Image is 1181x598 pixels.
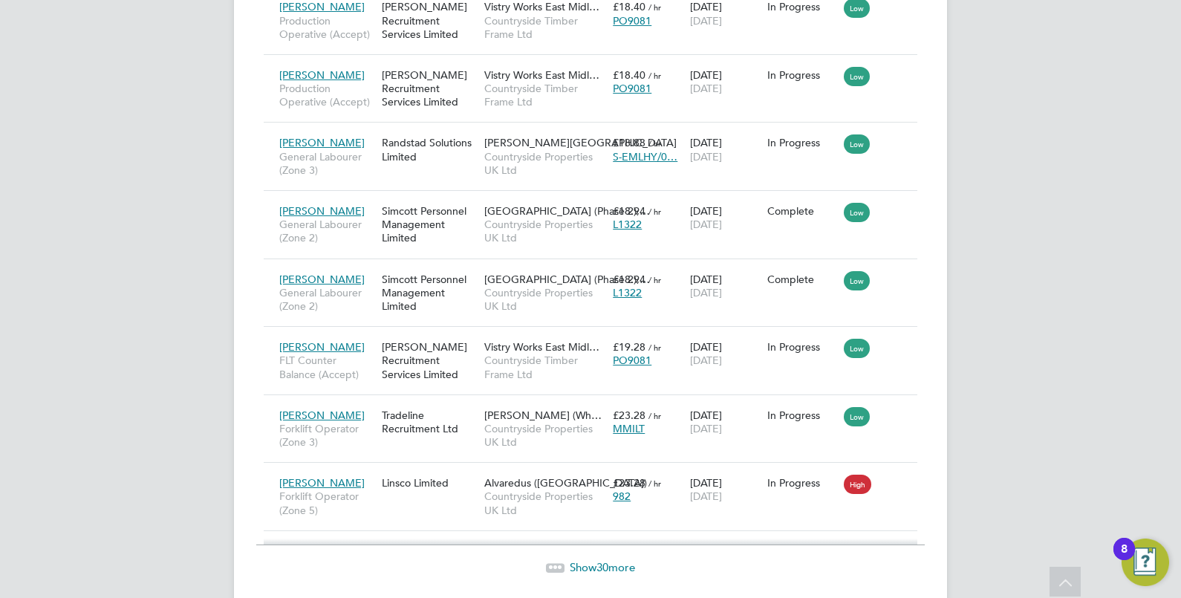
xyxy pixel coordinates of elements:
[690,82,722,95] span: [DATE]
[690,490,722,503] span: [DATE]
[596,560,608,574] span: 30
[648,342,661,353] span: / hr
[844,271,870,290] span: Low
[484,340,599,354] span: Vistry Works East Midl…
[613,218,642,231] span: L1322
[690,14,722,27] span: [DATE]
[378,61,481,117] div: [PERSON_NAME] Recruitment Services Limited
[484,422,605,449] span: Countryside Properties UK Ltd
[484,14,605,41] span: Countryside Timber Frame Ltd
[767,136,837,149] div: In Progress
[484,354,605,380] span: Countryside Timber Frame Ltd
[690,150,722,163] span: [DATE]
[378,401,481,443] div: Tradeline Recruitment Ltd
[613,409,645,422] span: £23.28
[279,340,365,354] span: [PERSON_NAME]
[767,273,837,286] div: Complete
[484,476,647,490] span: Alvaredus ([GEOGRAPHIC_DATA])
[844,475,871,494] span: High
[686,333,764,374] div: [DATE]
[613,204,645,218] span: £18.94
[686,129,764,170] div: [DATE]
[686,197,764,238] div: [DATE]
[276,128,917,140] a: [PERSON_NAME]General Labourer (Zone 3)Randstad Solutions Limited[PERSON_NAME][GEOGRAPHIC_DATA]Cou...
[613,422,645,435] span: MMILT
[484,218,605,244] span: Countryside Properties UK Ltd
[648,410,661,421] span: / hr
[279,273,365,286] span: [PERSON_NAME]
[279,476,365,490] span: [PERSON_NAME]
[613,476,645,490] span: £23.28
[279,204,365,218] span: [PERSON_NAME]
[613,14,651,27] span: PO9081
[484,68,599,82] span: Vistry Works East Midl…
[613,82,651,95] span: PO9081
[613,354,651,367] span: PO9081
[686,265,764,307] div: [DATE]
[613,340,645,354] span: £19.28
[484,204,650,218] span: [GEOGRAPHIC_DATA] (Phase 2),…
[279,422,374,449] span: Forklift Operator (Zone 3)
[648,478,661,489] span: / hr
[844,67,870,86] span: Low
[484,150,605,177] span: Countryside Properties UK Ltd
[279,14,374,41] span: Production Operative (Accept)
[279,150,374,177] span: General Labourer (Zone 3)
[648,70,661,81] span: / hr
[276,332,917,345] a: [PERSON_NAME]FLT Counter Balance (Accept)[PERSON_NAME] Recruitment Services LimitedVistry Works E...
[648,274,661,285] span: / hr
[767,476,837,490] div: In Progress
[686,61,764,103] div: [DATE]
[279,286,374,313] span: General Labourer (Zone 2)
[279,218,374,244] span: General Labourer (Zone 2)
[1121,549,1128,568] div: 8
[648,206,661,217] span: / hr
[1122,539,1169,586] button: Open Resource Center, 8 new notifications
[613,490,631,503] span: 982
[690,286,722,299] span: [DATE]
[279,136,365,149] span: [PERSON_NAME]
[844,407,870,426] span: Low
[648,137,661,149] span: / hr
[378,469,481,497] div: Linsco Limited
[613,68,645,82] span: £18.40
[767,340,837,354] div: In Progress
[570,560,635,574] span: Show more
[276,264,917,277] a: [PERSON_NAME]General Labourer (Zone 2)Simcott Personnel Management Limited[GEOGRAPHIC_DATA] (Phas...
[613,136,645,149] span: £18.88
[767,68,837,82] div: In Progress
[484,136,677,149] span: [PERSON_NAME][GEOGRAPHIC_DATA]
[484,286,605,313] span: Countryside Properties UK Ltd
[484,409,602,422] span: [PERSON_NAME] (Wh…
[276,468,917,481] a: [PERSON_NAME]Forklift Operator (Zone 5)Linsco LimitedAlvaredus ([GEOGRAPHIC_DATA])Countryside Pro...
[686,401,764,443] div: [DATE]
[648,1,661,13] span: / hr
[279,409,365,422] span: [PERSON_NAME]
[844,203,870,222] span: Low
[690,218,722,231] span: [DATE]
[276,60,917,73] a: [PERSON_NAME]Production Operative (Accept)[PERSON_NAME] Recruitment Services LimitedVistry Works ...
[279,490,374,516] span: Forklift Operator (Zone 5)
[844,339,870,358] span: Low
[613,273,645,286] span: £18.94
[378,129,481,170] div: Randstad Solutions Limited
[276,196,917,209] a: [PERSON_NAME]General Labourer (Zone 2)Simcott Personnel Management Limited[GEOGRAPHIC_DATA] (Phas...
[690,422,722,435] span: [DATE]
[767,409,837,422] div: In Progress
[484,490,605,516] span: Countryside Properties UK Ltd
[484,82,605,108] span: Countryside Timber Frame Ltd
[279,68,365,82] span: [PERSON_NAME]
[613,150,677,163] span: S-EMLHY/0…
[686,469,764,510] div: [DATE]
[613,286,642,299] span: L1322
[767,204,837,218] div: Complete
[279,82,374,108] span: Production Operative (Accept)
[378,265,481,321] div: Simcott Personnel Management Limited
[690,354,722,367] span: [DATE]
[276,400,917,413] a: [PERSON_NAME]Forklift Operator (Zone 3)Tradeline Recruitment Ltd[PERSON_NAME] (Wh…Countryside Pro...
[378,333,481,389] div: [PERSON_NAME] Recruitment Services Limited
[378,197,481,253] div: Simcott Personnel Management Limited
[484,273,650,286] span: [GEOGRAPHIC_DATA] (Phase 2),…
[844,134,870,154] span: Low
[279,354,374,380] span: FLT Counter Balance (Accept)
